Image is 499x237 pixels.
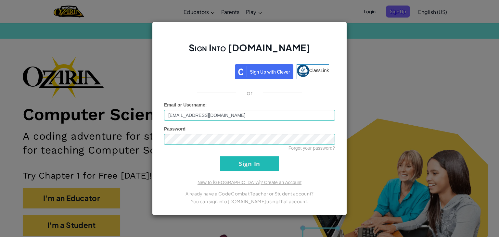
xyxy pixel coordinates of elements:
input: Sign In [220,156,279,171]
a: New to [GEOGRAPHIC_DATA]? Create an Account [198,180,301,185]
p: Already have a CodeCombat Teacher or Student account? [164,190,335,197]
h2: Sign Into [DOMAIN_NAME] [164,42,335,60]
span: ClassLink [309,68,329,73]
span: Password [164,126,186,131]
iframe: Botón de Acceder con Google [167,64,235,78]
p: or [247,89,253,97]
p: You can sign into [DOMAIN_NAME] using that account. [164,197,335,205]
label: : [164,102,207,108]
img: clever_sso_button@2x.png [235,64,293,79]
img: classlink-logo-small.png [297,65,309,77]
a: Forgot your password? [288,145,335,151]
span: Email or Username [164,102,205,107]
